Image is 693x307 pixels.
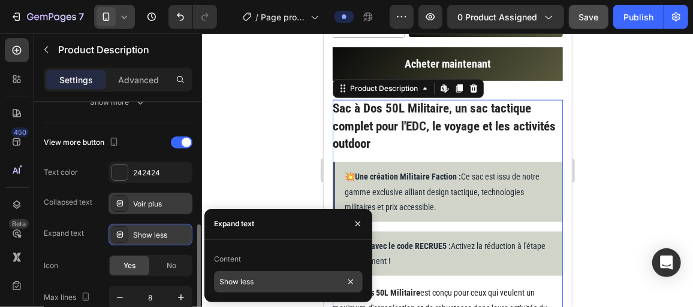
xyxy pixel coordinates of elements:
div: Show more [91,96,146,108]
button: 0 product assigned [447,5,564,29]
div: View more button [44,135,121,151]
span: Save [579,12,599,22]
strong: Sac à Dos 50L Militaire [17,254,97,264]
div: Product Description [24,50,97,60]
p: Settings [59,74,93,86]
span: Page produit - Sac à dos 50l militaire [261,11,306,23]
div: Open Intercom Messenger [652,248,681,277]
button: Save [569,5,608,29]
div: Publish [623,11,653,23]
div: Expand text [214,218,254,229]
p: Advanced [118,74,159,86]
div: Expand text [44,228,84,239]
p: 7 [79,10,84,24]
div: Beta [9,219,29,229]
div: Text color [44,167,78,178]
span: Yes [123,260,135,271]
div: Voir plus [133,199,189,209]
div: Undo/Redo [168,5,217,29]
button: 7 [5,5,89,29]
div: Show less [133,230,189,241]
div: Max lines [44,290,93,306]
span: No [167,260,176,271]
div: Content [214,254,241,265]
div: 242424 [133,168,189,178]
iframe: Design area [324,34,572,307]
span: 0 product assigned [457,11,537,23]
button: Publish [613,5,664,29]
div: 450 [11,127,29,137]
span: / [255,11,258,23]
div: Collapsed text [44,197,92,208]
button: Show more [44,92,192,113]
p: Product Description [58,42,188,57]
div: Icon [44,260,58,271]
